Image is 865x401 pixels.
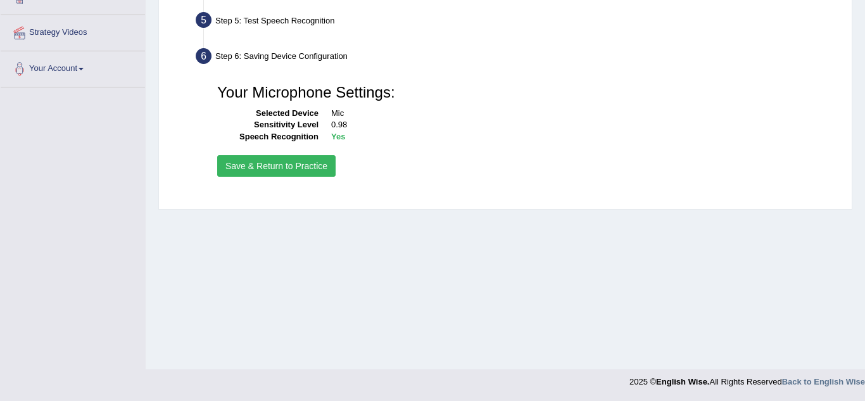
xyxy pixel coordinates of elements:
b: Yes [331,132,345,141]
a: Strategy Videos [1,15,145,47]
div: Step 5: Test Speech Recognition [190,8,846,36]
button: Save & Return to Practice [217,155,336,177]
a: Your Account [1,51,145,83]
a: Back to English Wise [782,377,865,386]
h3: Your Microphone Settings: [217,84,831,101]
strong: English Wise. [656,377,709,386]
dt: Speech Recognition [217,131,319,143]
div: 2025 © All Rights Reserved [629,369,865,388]
div: Step 6: Saving Device Configuration [190,44,846,72]
dt: Selected Device [217,108,319,120]
dd: 0.98 [331,119,831,131]
dd: Mic [331,108,831,120]
dt: Sensitivity Level [217,119,319,131]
